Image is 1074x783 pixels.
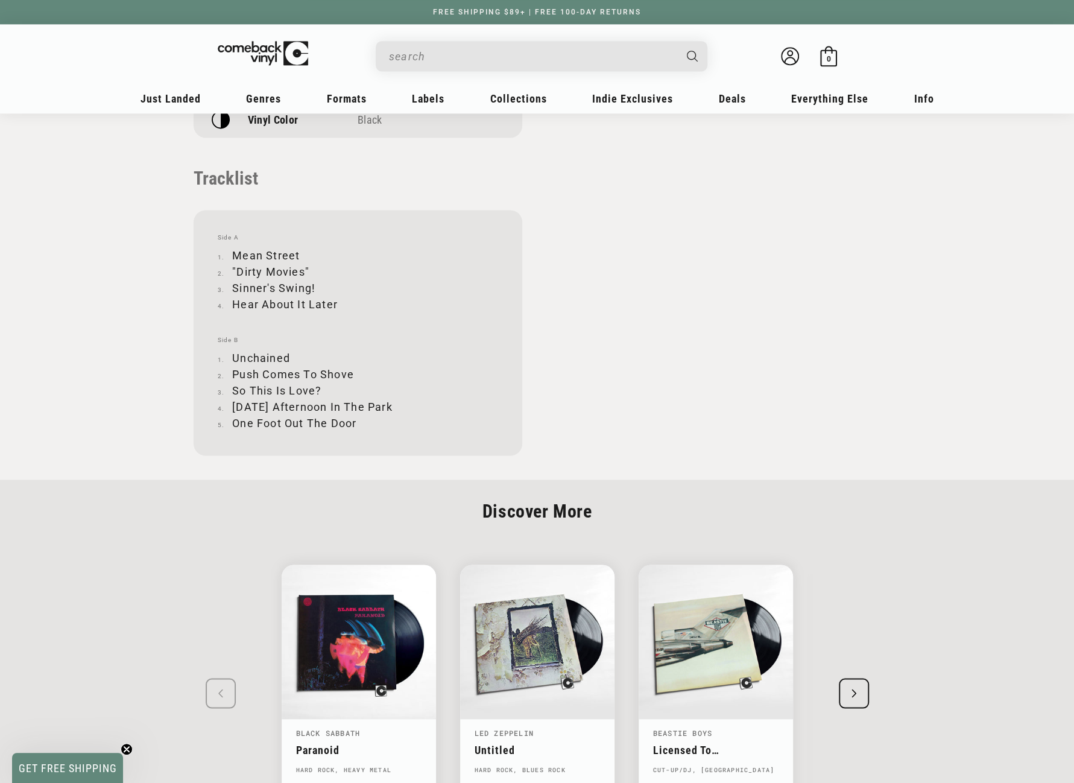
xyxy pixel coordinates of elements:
span: Everything Else [791,92,868,105]
div: GET FREE SHIPPINGClose teaser [12,753,123,783]
span: Info [914,92,934,105]
p: Tracklist [194,168,522,189]
li: "Dirty Movies" [218,264,498,280]
li: So This Is Love? [218,382,498,399]
span: GET FREE SHIPPING [19,762,117,775]
span: Side A [218,234,498,241]
li: Push Comes To Shove [218,366,498,382]
span: Collections [490,92,547,105]
button: Search [676,41,709,71]
li: Unchained [218,350,498,366]
div: Search [376,41,707,71]
a: FREE SHIPPING $89+ | FREE 100-DAY RETURNS [421,8,653,16]
a: Untitled [475,743,600,756]
li: [DATE] Afternoon In The Park [218,399,498,415]
span: Labels [412,92,444,105]
span: Genres [246,92,281,105]
a: Paranoid [296,743,422,756]
span: Just Landed [141,92,201,105]
a: Beastie Boys [653,728,712,737]
li: Hear About It Later [218,296,498,312]
span: Side B [218,337,498,344]
span: Black [358,113,382,126]
a: Black Sabbath [296,728,361,737]
button: Close teaser [121,743,133,755]
input: When autocomplete results are available use up and down arrows to review and enter to select [389,44,675,69]
span: Indie Exclusives [592,92,673,105]
li: One Foot Out The Door [218,415,498,431]
span: Formats [327,92,367,105]
a: Licensed To [GEOGRAPHIC_DATA] [653,743,779,756]
span: 0 [826,54,830,63]
a: Led Zeppelin [475,728,534,737]
p: Vinyl Color [248,113,299,126]
span: Deals [719,92,746,105]
div: Next slide [839,678,869,708]
li: Mean Street [218,247,498,264]
li: Sinner's Swing! [218,280,498,296]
